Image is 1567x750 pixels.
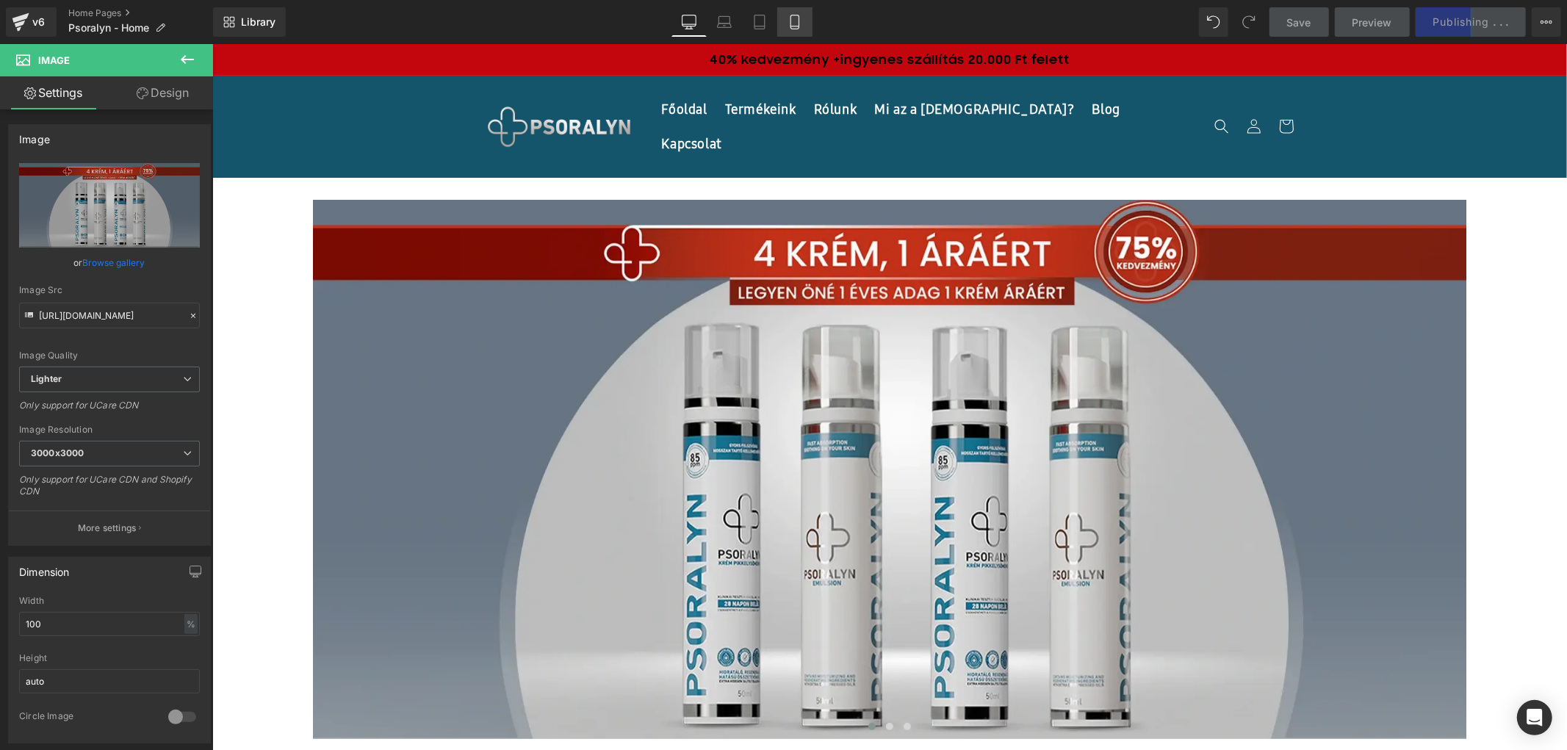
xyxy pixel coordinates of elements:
[1234,7,1264,37] button: Redo
[9,511,210,545] button: More settings
[504,48,593,82] a: Termékeink
[19,653,200,663] div: Height
[19,255,200,270] div: or
[19,474,200,507] div: Only support for UCare CDN and Shopify CDN
[880,57,908,73] span: Blog
[29,12,48,32] div: v6
[38,54,70,66] span: Image
[19,400,200,421] div: Only support for UCare CDN
[602,57,645,73] span: Rólunk
[1335,7,1410,37] a: Preview
[184,614,198,634] div: %
[1287,15,1311,30] span: Save
[83,250,145,275] a: Browse gallery
[68,22,149,34] span: Psoralyn - Home
[6,7,57,37] a: v6
[593,48,654,82] a: Rólunk
[19,303,200,328] input: Link
[742,7,777,37] a: Tablet
[19,125,50,145] div: Image
[19,425,200,435] div: Image Resolution
[19,596,200,606] div: Width
[513,57,584,73] span: Termékeink
[68,7,213,19] a: Home Pages
[497,7,857,24] span: 40% kedvezmény +ingyenes szállítás 20.000 Ft felett
[707,7,742,37] a: Laptop
[241,15,275,29] span: Library
[1352,15,1392,30] span: Preview
[1199,7,1228,37] button: Undo
[19,612,200,636] input: auto
[19,350,200,361] div: Image Quality
[19,285,200,295] div: Image Src
[871,48,917,82] a: Blog
[31,373,62,384] b: Lighter
[450,91,510,108] span: Kapcsolat
[450,57,495,73] span: Főoldal
[1517,700,1552,735] div: Open Intercom Messenger
[993,66,1026,98] summary: Keresés
[273,52,420,113] img: Psoralyn.hu
[78,522,137,535] p: More settings
[653,48,871,82] a: Mi az a [DEMOGRAPHIC_DATA]?
[19,710,154,726] div: Circle Image
[213,7,286,37] a: New Library
[441,48,504,82] a: Főoldal
[109,76,216,109] a: Design
[31,447,84,458] b: 3000x3000
[662,57,862,73] span: Mi az a [DEMOGRAPHIC_DATA]?
[441,82,519,117] a: Kapcsolat
[671,7,707,37] a: Desktop
[777,7,813,37] a: Mobile
[1532,7,1561,37] button: More
[19,669,200,693] input: auto
[19,558,70,578] div: Dimension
